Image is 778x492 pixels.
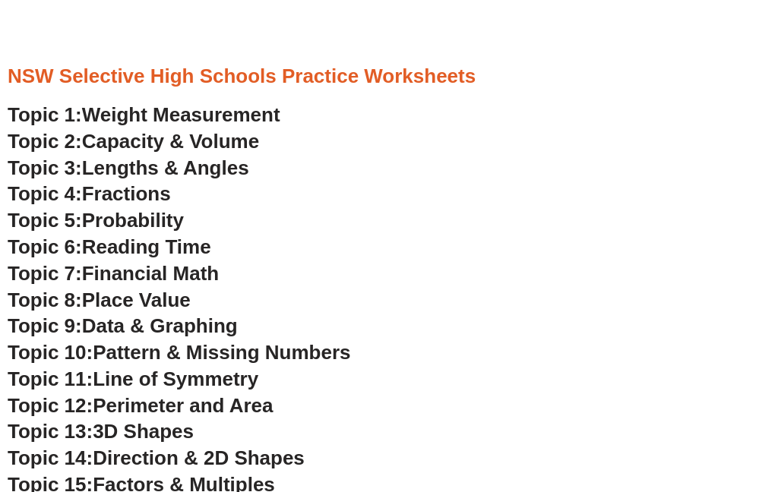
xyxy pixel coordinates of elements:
[82,156,249,179] span: Lengths & Angles
[8,314,82,337] span: Topic 9:
[93,341,350,364] span: Pattern & Missing Numbers
[82,262,219,285] span: Financial Math
[82,314,238,337] span: Data & Graphing
[8,262,219,285] a: Topic 7:Financial Math
[82,182,171,205] span: Fractions
[82,235,211,258] span: Reading Time
[8,394,93,417] span: Topic 12:
[8,420,194,443] a: Topic 13:3D Shapes
[8,446,305,469] a: Topic 14:Direction & 2D Shapes
[8,209,82,232] span: Topic 5:
[8,130,82,153] span: Topic 2:
[8,289,191,311] a: Topic 8:Place Value
[8,341,350,364] a: Topic 10:Pattern & Missing Numbers
[8,235,82,258] span: Topic 6:
[8,367,258,390] a: Topic 11:Line of Symmetry
[8,182,171,205] a: Topic 4:Fractions
[8,446,93,469] span: Topic 14:
[82,289,191,311] span: Place Value
[93,394,273,417] span: Perimeter and Area
[8,235,211,258] a: Topic 6:Reading Time
[8,420,93,443] span: Topic 13:
[8,289,82,311] span: Topic 8:
[82,103,280,126] span: Weight Measurement
[8,341,93,364] span: Topic 10:
[702,419,778,492] iframe: Chat Widget
[8,394,273,417] a: Topic 12:Perimeter and Area
[8,130,259,153] a: Topic 2:Capacity & Volume
[93,367,258,390] span: Line of Symmetry
[8,262,82,285] span: Topic 7:
[8,156,249,179] a: Topic 3:Lengths & Angles
[8,103,82,126] span: Topic 1:
[8,314,238,337] a: Topic 9:Data & Graphing
[82,209,184,232] span: Probability
[8,209,184,232] a: Topic 5:Probability
[82,130,259,153] span: Capacity & Volume
[8,103,280,126] a: Topic 1:Weight Measurement
[93,446,305,469] span: Direction & 2D Shapes
[8,367,93,390] span: Topic 11:
[8,64,770,90] h3: NSW Selective High Schools Practice Worksheets
[8,182,82,205] span: Topic 4:
[8,156,82,179] span: Topic 3:
[93,420,194,443] span: 3D Shapes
